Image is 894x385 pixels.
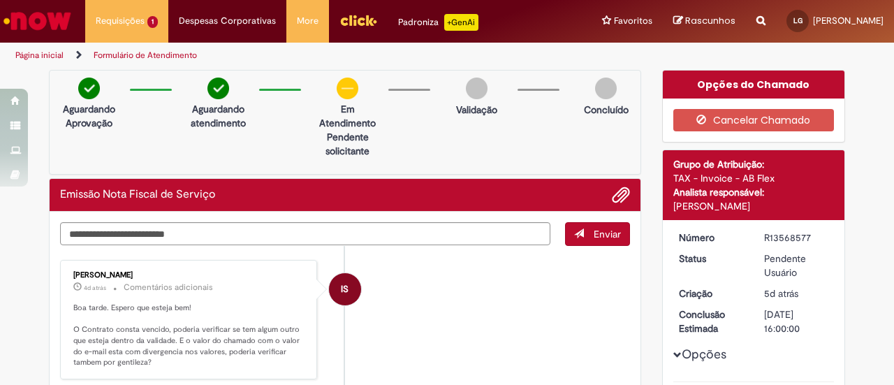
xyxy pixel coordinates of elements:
p: +GenAi [444,14,478,31]
img: click_logo_yellow_360x200.png [339,10,377,31]
time: 26/09/2025 15:48:32 [84,284,106,292]
span: 1 [147,16,158,28]
div: 25/09/2025 18:52:34 [764,286,829,300]
dt: Status [668,252,754,266]
time: 25/09/2025 18:52:34 [764,287,798,300]
dt: Conclusão Estimada [668,307,754,335]
span: [PERSON_NAME] [813,15,884,27]
div: Grupo de Atribuição: [673,157,835,171]
img: circle-minus.png [337,78,358,99]
p: Aguardando atendimento [184,102,252,130]
div: [DATE] 16:00:00 [764,307,829,335]
div: TAX - Invoice - AB Flex [673,171,835,185]
a: Rascunhos [673,15,735,28]
dt: Número [668,231,754,245]
p: Pendente solicitante [314,130,381,158]
a: Página inicial [15,50,64,61]
dt: Criação [668,286,754,300]
img: img-circle-grey.png [466,78,488,99]
img: check-circle-green.png [207,78,229,99]
p: Concluído [584,103,629,117]
div: Pendente Usuário [764,252,829,279]
img: check-circle-green.png [78,78,100,99]
span: 5d atrás [764,287,798,300]
p: Aguardando Aprovação [55,102,123,130]
div: [PERSON_NAME] [673,199,835,213]
textarea: Digite sua mensagem aqui... [60,222,550,245]
img: ServiceNow [1,7,73,35]
p: Validação [456,103,497,117]
span: Rascunhos [685,14,735,27]
div: R13568577 [764,231,829,245]
span: More [297,14,318,28]
div: [PERSON_NAME] [73,271,306,279]
span: Favoritos [614,14,652,28]
div: Analista responsável: [673,185,835,199]
button: Enviar [565,222,630,246]
span: Requisições [96,14,145,28]
img: img-circle-grey.png [595,78,617,99]
span: Enviar [594,228,621,240]
span: LG [793,16,803,25]
span: 4d atrás [84,284,106,292]
span: Despesas Corporativas [179,14,276,28]
p: Boa tarde. Espero que esteja bem! O Contrato consta vencido, poderia verificar se tem algum outro... [73,303,306,368]
small: Comentários adicionais [124,282,213,293]
div: Opções do Chamado [663,71,845,99]
span: IS [341,273,349,306]
button: Adicionar anexos [612,186,630,204]
div: Padroniza [398,14,478,31]
a: Formulário de Atendimento [94,50,197,61]
div: Isabella Silva [329,273,361,305]
ul: Trilhas de página [10,43,585,68]
p: Em Atendimento [314,102,381,130]
h2: Emissão Nota Fiscal de Serviço Histórico de tíquete [60,189,215,201]
button: Cancelar Chamado [673,109,835,131]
